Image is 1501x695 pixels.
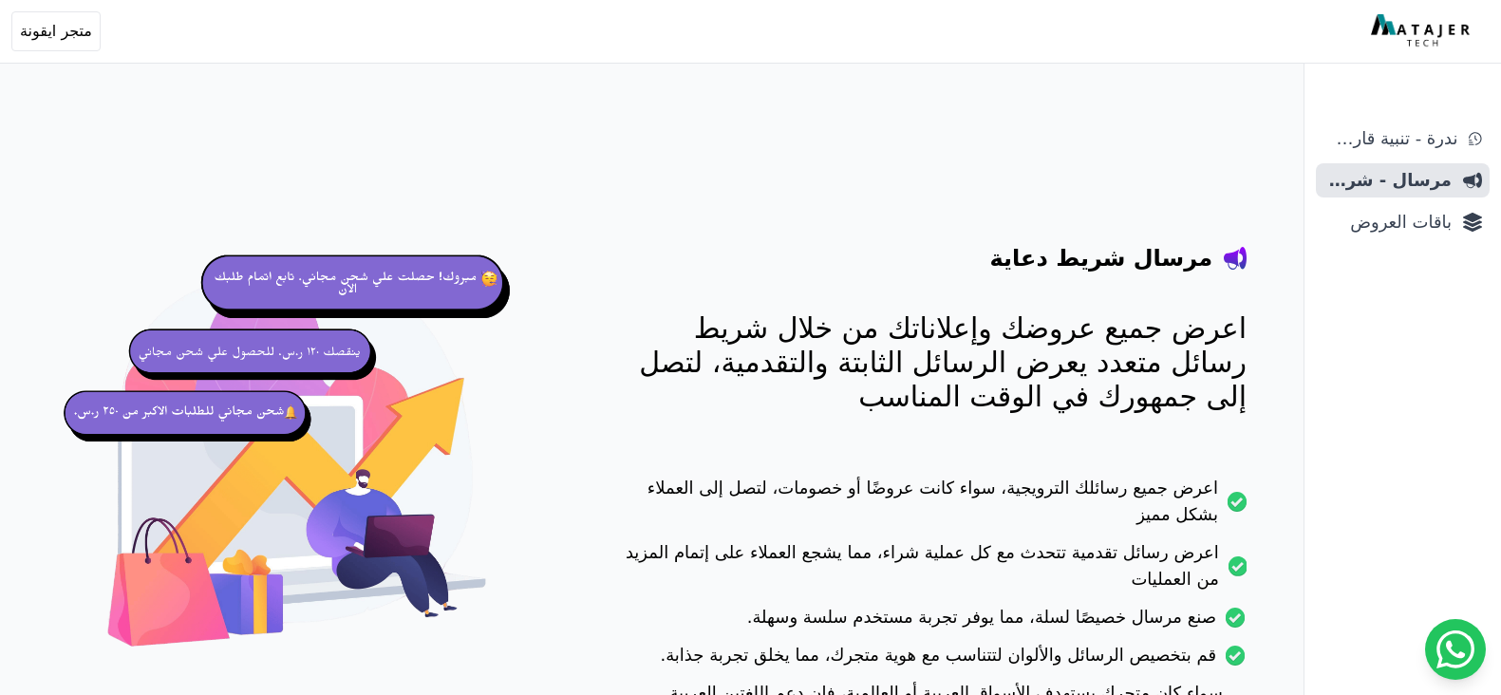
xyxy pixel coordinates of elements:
span: ندرة - تنبية قارب علي النفاذ [1323,125,1457,152]
img: MatajerTech Logo [1371,14,1474,48]
li: صنع مرسال خصيصًا لسلة، مما يوفر تجربة مستخدم سلسة وسهلة. [613,604,1247,642]
h4: مرسال شريط دعاية [990,243,1212,273]
span: متجر ايقونة [20,20,92,43]
li: اعرض رسائل تقدمية تتحدث مع كل عملية شراء، مما يشجع العملاء على إتمام المزيد من العمليات [613,539,1247,604]
p: اعرض جميع عروضك وإعلاناتك من خلال شريط رسائل متعدد يعرض الرسائل الثابتة والتقدمية، لتصل إلى جمهور... [613,311,1247,414]
span: مرسال - شريط دعاية [1323,167,1452,194]
li: اعرض جميع رسائلك الترويجية، سواء كانت عروضًا أو خصومات، لتصل إلى العملاء بشكل مميز [613,475,1247,539]
button: متجر ايقونة [11,11,101,51]
li: قم بتخصيص الرسائل والألوان لتتناسب مع هوية متجرك، مما يخلق تجربة جذابة. [613,642,1247,680]
span: باقات العروض [1323,209,1452,235]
